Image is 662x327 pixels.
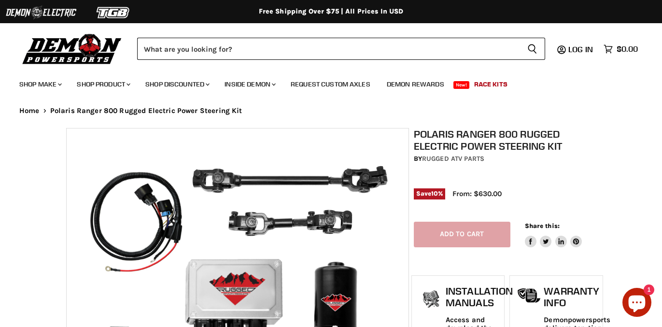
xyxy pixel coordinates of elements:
h1: Polaris Ranger 800 Rugged Electric Power Steering Kit [414,128,601,152]
span: From: $630.00 [452,189,502,198]
a: Log in [564,45,599,54]
span: Log in [568,44,593,54]
a: Shop Discounted [138,74,215,94]
inbox-online-store-chat: Shopify online store chat [620,288,654,319]
ul: Main menu [12,71,635,94]
a: Rugged ATV Parts [422,155,484,163]
a: Request Custom Axles [283,74,378,94]
div: by [414,154,601,164]
img: Demon Electric Logo 2 [5,3,77,22]
a: Home [19,107,40,115]
a: Shop Make [12,74,68,94]
a: Race Kits [467,74,515,94]
a: Demon Rewards [380,74,451,94]
h1: Installation Manuals [446,285,513,308]
a: Shop Product [70,74,136,94]
input: Search [137,38,520,60]
span: New! [453,81,470,89]
aside: Share this: [525,222,582,247]
img: Demon Powersports [19,31,125,66]
img: warranty-icon.png [517,288,541,303]
img: install_manual-icon.png [419,288,443,312]
span: Save % [414,188,446,199]
span: $0.00 [617,44,638,54]
a: $0.00 [599,42,643,56]
form: Product [137,38,545,60]
span: Polaris Ranger 800 Rugged Electric Power Steering Kit [50,107,242,115]
span: Share this: [525,222,560,229]
span: 10 [431,190,438,197]
img: TGB Logo 2 [77,3,150,22]
button: Search [520,38,545,60]
h1: Warranty Info [544,285,610,308]
a: Inside Demon [217,74,282,94]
